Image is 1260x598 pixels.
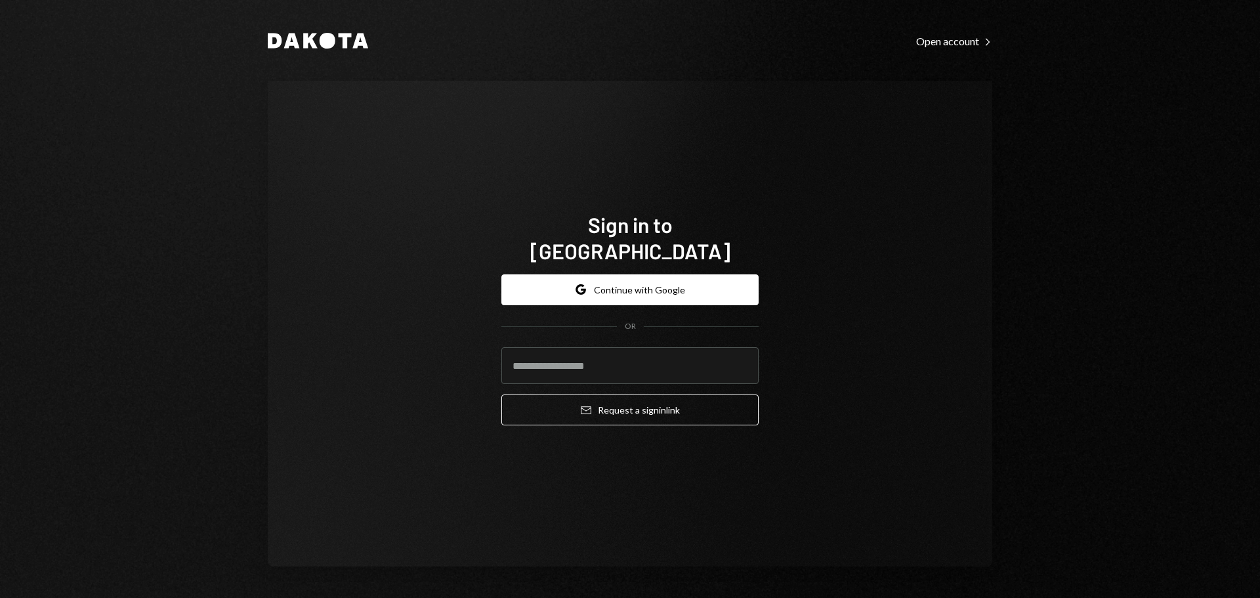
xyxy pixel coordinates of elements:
[501,395,759,425] button: Request a signinlink
[916,35,992,48] div: Open account
[916,33,992,48] a: Open account
[625,321,636,332] div: OR
[501,274,759,305] button: Continue with Google
[501,211,759,264] h1: Sign in to [GEOGRAPHIC_DATA]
